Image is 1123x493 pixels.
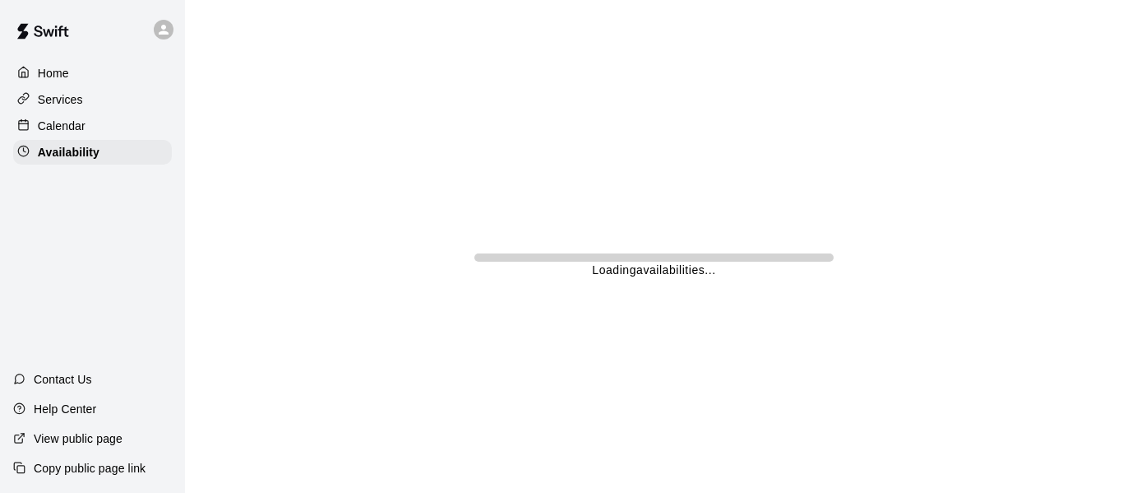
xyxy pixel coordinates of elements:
p: Help Center [34,401,96,417]
p: Calendar [38,118,85,134]
p: Loading availabilities ... [592,262,715,279]
a: Availability [13,140,172,165]
p: Copy public page link [34,460,146,477]
p: Contact Us [34,371,92,388]
p: View public page [34,430,122,447]
p: Home [38,65,69,81]
a: Calendar [13,114,172,138]
a: Services [13,87,172,112]
a: Home [13,61,172,86]
p: Availability [38,144,99,160]
p: Services [38,91,83,108]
